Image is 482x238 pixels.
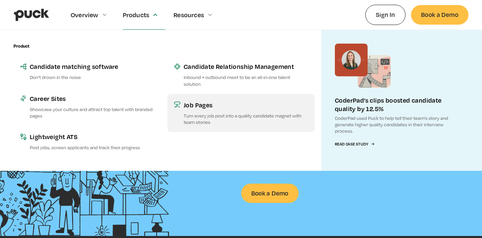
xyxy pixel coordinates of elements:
a: Sign In [365,5,406,25]
p: Inbound + outbound meet to be an all-in-one talent solution [184,74,308,87]
div: Resources [174,11,204,19]
a: Job PagesTurn every job post into a quality candidate magnet with team stories [167,94,315,132]
p: CoderPad used Puck to help tell their team’s story and generate higher quality candidates in thei... [335,115,455,134]
div: Job Pages [184,101,308,109]
p: Turn every job post into a quality candidate magnet with team stories [184,112,308,125]
p: Showcase your culture and attract top talent with branded pages [30,106,154,119]
div: Candidate matching software [30,62,154,71]
a: Lightweight ATSPost jobs, screen applicants and track their progress [14,126,161,157]
a: Career SitesShowcase your culture and attract top talent with branded pages [14,87,161,126]
div: Candidate Relationship Management [184,62,308,71]
a: Candidate matching softwareDon’t drown in the noise [14,55,161,87]
a: Book a Demo [411,5,468,24]
p: Don’t drown in the noise [30,74,154,80]
div: Career Sites [30,94,154,103]
a: Candidate Relationship ManagementInbound + outbound meet to be an all-in-one talent solution [167,55,315,94]
div: Overview [71,11,98,19]
a: Book a Demo [241,184,299,203]
a: CoderPad’s clips boosted candidate quality by 12.5%CoderPad used Puck to help tell their team’s s... [321,30,468,171]
div: CoderPad’s clips boosted candidate quality by 12.5% [335,96,455,113]
p: Post jobs, screen applicants and track their progress [30,144,154,151]
div: Product [14,44,29,49]
div: Read Case Study [335,142,368,147]
div: Products [123,11,150,19]
div: Lightweight ATS [30,132,154,141]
